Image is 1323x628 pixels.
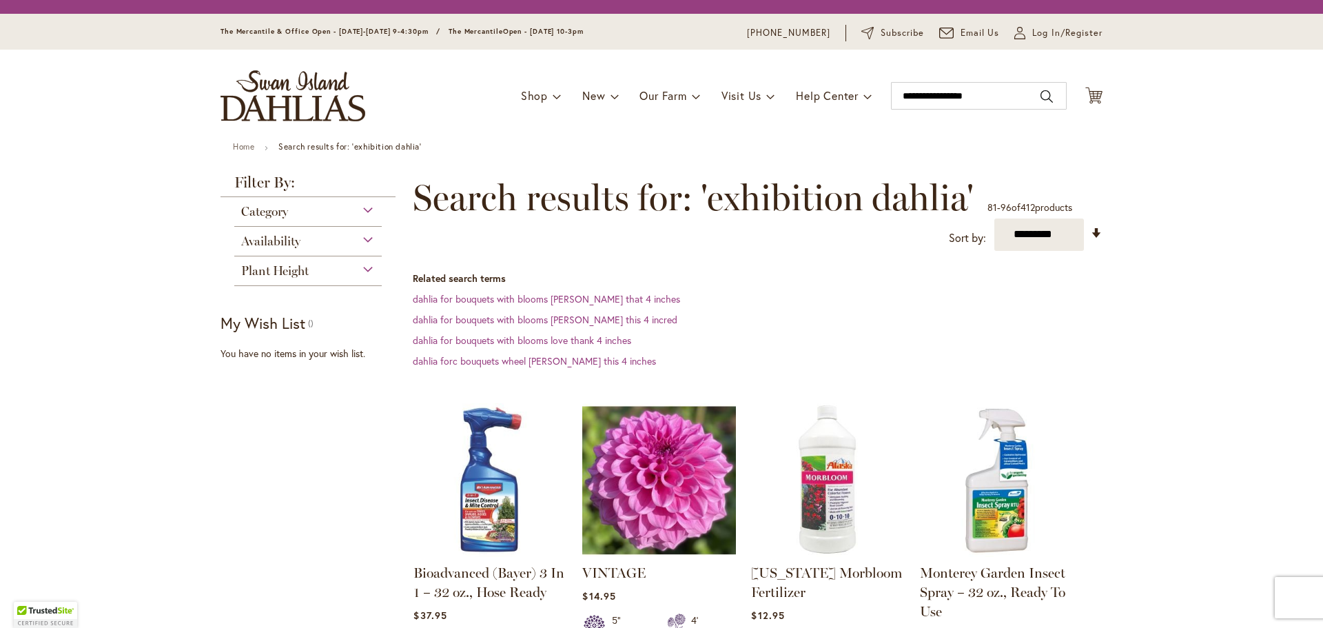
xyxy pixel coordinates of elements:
a: Email Us [939,26,1000,40]
img: Alaska Morbloom Fertilizer [751,403,905,557]
a: [PHONE_NUMBER] [747,26,830,40]
div: You have no items in your wish list. [220,347,404,361]
button: Search [1040,85,1053,108]
a: Monterey Garden Insect Spray – 32 oz., Ready To Use [920,547,1074,560]
a: Bioadvanced (Bayer) 3 In 1 – 32 oz., Hose Ready [413,565,564,600]
span: $14.95 [582,589,615,602]
img: Bioadvanced (Bayer) 3 In 1 – 32 oz., Hose Ready [413,403,567,557]
span: The Mercantile & Office Open - [DATE]-[DATE] 9-4:30pm / The Mercantile [220,27,503,36]
span: Email Us [961,26,1000,40]
span: Open - [DATE] 10-3pm [503,27,584,36]
span: 81 [987,201,997,214]
span: Availability [241,234,300,249]
a: Home [233,141,254,152]
span: Shop [521,88,548,103]
strong: Search results for: 'exhibition dahlia' [278,141,421,152]
span: Category [241,204,288,219]
dt: Related search terms [413,272,1102,285]
p: - of products [987,196,1072,219]
a: Bioadvanced (Bayer) 3 In 1 – 32 oz., Hose Ready [413,547,567,560]
img: VINTAGE [582,403,736,557]
a: dahlia for bouquets with blooms [PERSON_NAME] this 4 incred [413,313,677,326]
span: Visit Us [721,88,761,103]
a: dahlia for bouquets with blooms love thank 4 inches [413,334,631,347]
span: New [582,88,605,103]
span: 96 [1001,201,1012,214]
span: Plant Height [241,263,309,278]
img: Monterey Garden Insect Spray – 32 oz., Ready To Use [920,403,1074,557]
a: Monterey Garden Insect Spray – 32 oz., Ready To Use [920,565,1065,620]
span: 412 [1021,201,1035,214]
span: Log In/Register [1032,26,1102,40]
span: $37.95 [413,609,447,622]
a: dahlia forc bouquets wheel [PERSON_NAME] this 4 inches [413,354,656,367]
strong: Filter By: [220,175,396,197]
a: VINTAGE [582,565,646,581]
label: Sort by: [949,225,986,251]
a: Subscribe [861,26,924,40]
span: Search results for: 'exhibition dahlia' [413,177,974,219]
strong: My Wish List [220,313,305,333]
div: TrustedSite Certified [14,602,77,628]
span: Our Farm [639,88,686,103]
span: $12.95 [751,609,784,622]
a: [US_STATE] Morbloom Fertilizer [751,565,902,600]
span: Help Center [796,88,859,103]
span: Subscribe [881,26,924,40]
a: Log In/Register [1014,26,1102,40]
a: dahlia for bouquets with blooms [PERSON_NAME] that 4 inches [413,292,680,305]
a: store logo [220,70,365,121]
a: Alaska Morbloom Fertilizer [751,547,905,560]
a: VINTAGE [582,547,736,560]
